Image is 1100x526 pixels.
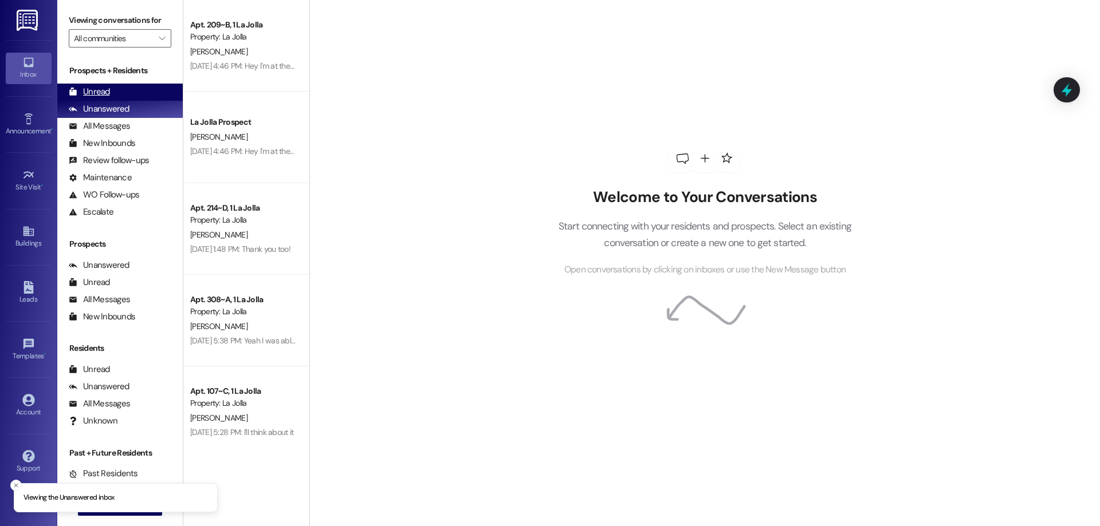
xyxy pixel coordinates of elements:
[6,278,52,309] a: Leads
[190,19,296,31] div: Apt. 209~B, 1 La Jolla
[44,350,46,358] span: •
[190,335,388,346] div: [DATE] 5:38 PM: Yeah I was able to find it 👍 thanks you too!
[10,480,22,491] button: Close toast
[6,53,52,84] a: Inbox
[190,413,247,423] span: [PERSON_NAME]
[57,65,183,77] div: Prospects + Residents
[57,447,183,459] div: Past + Future Residents
[69,276,110,288] div: Unread
[69,189,139,201] div: WO Follow-ups
[6,165,52,196] a: Site Visit •
[74,29,153,48] input: All communities
[17,10,40,31] img: ResiDesk Logo
[69,137,135,149] div: New Inbounds
[69,294,130,306] div: All Messages
[69,363,110,375] div: Unread
[69,86,110,98] div: Unread
[69,206,113,218] div: Escalate
[190,385,296,397] div: Apt. 107~C, 1 La Jolla
[190,321,247,331] span: [PERSON_NAME]
[190,294,296,306] div: Apt. 308~A, 1 La Jolla
[69,11,171,29] label: Viewing conversations for
[190,397,296,409] div: Property: La Jolla
[190,427,294,437] div: [DATE] 5:28 PM: I'll think about it
[190,202,296,214] div: Apt. 214~D, 1 La Jolla
[190,244,290,254] div: [DATE] 1:48 PM: Thank you too!
[57,238,183,250] div: Prospects
[69,103,129,115] div: Unanswered
[6,446,52,477] a: Support
[6,390,52,421] a: Account
[190,61,422,71] div: [DATE] 4:46 PM: Hey I'm at the office, but it's locked. Are you still there?
[69,381,129,393] div: Unanswered
[564,263,846,277] span: Open conversations by clicking on inboxes or use the New Message button
[541,188,869,207] h2: Welcome to Your Conversations
[69,398,130,410] div: All Messages
[190,132,247,142] span: [PERSON_NAME]
[6,334,52,365] a: Templates •
[69,259,129,271] div: Unanswered
[69,415,117,427] div: Unknown
[69,172,132,184] div: Maintenance
[23,493,115,503] p: Viewing the Unanswered inbox
[541,218,869,251] p: Start connecting with your residents and prospects. Select an existing conversation or create a n...
[41,181,43,189] span: •
[57,342,183,354] div: Residents
[190,146,422,156] div: [DATE] 4:46 PM: Hey I'm at the office, but it's locked. Are you still there?
[159,34,165,43] i: 
[190,116,296,128] div: La Jolla Prospect
[6,222,52,252] a: Buildings
[190,46,247,57] span: [PERSON_NAME]
[69,120,130,132] div: All Messages
[69,311,135,323] div: New Inbounds
[69,468,138,480] div: Past Residents
[190,31,296,43] div: Property: La Jolla
[190,230,247,240] span: [PERSON_NAME]
[190,306,296,318] div: Property: La Jolla
[69,155,149,167] div: Review follow-ups
[51,125,53,133] span: •
[190,214,296,226] div: Property: La Jolla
